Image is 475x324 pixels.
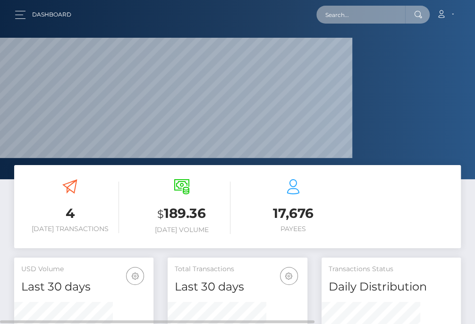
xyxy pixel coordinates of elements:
h3: 189.36 [133,204,231,224]
h6: Payees [245,225,342,233]
h6: [DATE] Volume [133,226,231,234]
h6: [DATE] Transactions [21,225,119,233]
input: Search... [316,6,405,24]
h4: Last 30 days [21,279,146,295]
small: $ [157,208,164,221]
a: Dashboard [32,5,71,25]
h3: 17,676 [245,204,342,223]
h5: USD Volume [21,265,146,274]
h3: 4 [21,204,119,223]
h5: Total Transactions [175,265,300,274]
h4: Daily Distribution [329,279,454,295]
h5: Transactions Status [329,265,454,274]
h4: Last 30 days [175,279,300,295]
